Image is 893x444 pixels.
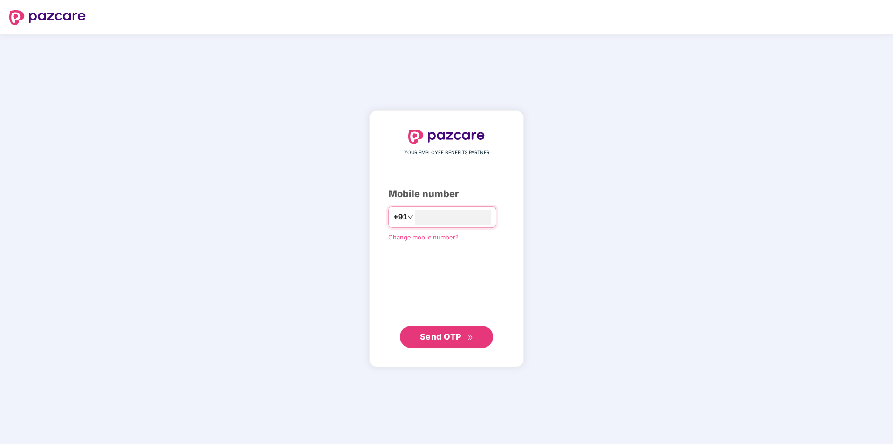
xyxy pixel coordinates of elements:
[393,211,407,223] span: +91
[420,332,461,342] span: Send OTP
[404,149,489,157] span: YOUR EMPLOYEE BENEFITS PARTNER
[388,187,505,201] div: Mobile number
[408,130,485,144] img: logo
[388,233,459,241] a: Change mobile number?
[407,214,413,220] span: down
[467,335,474,341] span: double-right
[9,10,86,25] img: logo
[400,326,493,348] button: Send OTPdouble-right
